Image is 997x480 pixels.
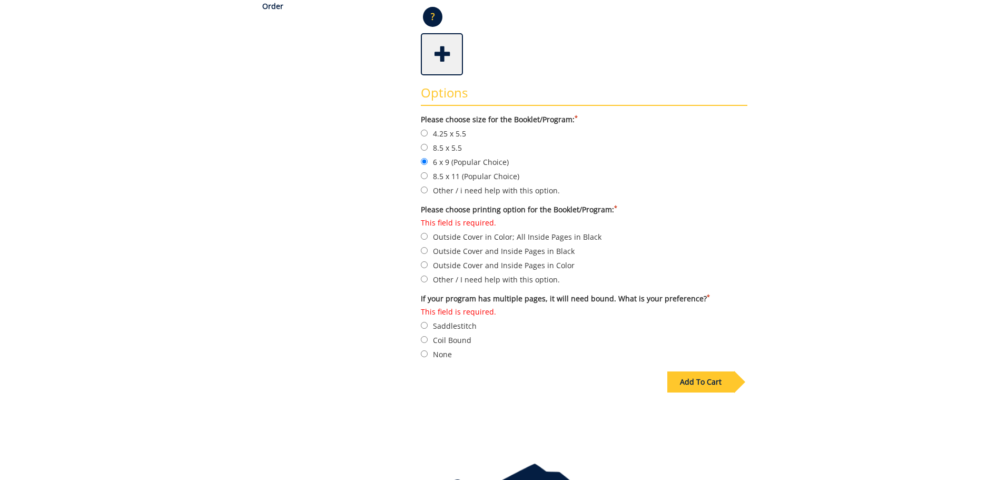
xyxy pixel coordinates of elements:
label: Please choose size for the Booklet/Program: [421,114,747,125]
input: 4.25 x 5.5 [421,130,428,136]
label: Other / i need help with this option. [421,184,747,196]
input: Other / I need help with this option. [421,276,428,282]
label: 8.5 x 11 (Popular Choice) [421,170,747,182]
label: Other / I need help with this option. [421,273,747,285]
input: Other / i need help with this option. [421,187,428,193]
input: 6 x 9 (Popular Choice) [421,158,428,165]
input: 8.5 x 11 (Popular Choice) [421,172,428,179]
h3: Options [421,86,747,106]
label: Coil Bound [421,334,747,346]
label: 8.5 x 5.5 [421,142,747,153]
label: Please choose printing option for the Booklet/Program: [421,204,747,215]
label: None [421,348,747,360]
label: Outside Cover in Color; All Inside Pages in Black [421,218,747,242]
div: Add To Cart [667,371,734,393]
input: This field is required.Outside Cover in Color; All Inside Pages in Black [421,233,428,240]
input: None [421,350,428,357]
label: This field is required. [421,218,747,228]
input: This field is required.Saddlestitch [421,322,428,329]
label: 6 x 9 (Popular Choice) [421,156,747,168]
label: Saddlestitch [421,307,747,331]
p: Order [262,1,405,12]
p: ? [423,7,442,27]
label: Outside Cover and Inside Pages in Black [421,245,747,257]
input: Outside Cover and Inside Pages in Black [421,247,428,254]
label: 4.25 x 5.5 [421,128,747,139]
label: Outside Cover and Inside Pages in Color [421,259,747,271]
input: Coil Bound [421,336,428,343]
label: This field is required. [421,307,747,317]
input: 8.5 x 5.5 [421,144,428,151]
label: If your program has multiple pages, it will need bound. What is your preference? [421,293,747,304]
input: Outside Cover and Inside Pages in Color [421,261,428,268]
